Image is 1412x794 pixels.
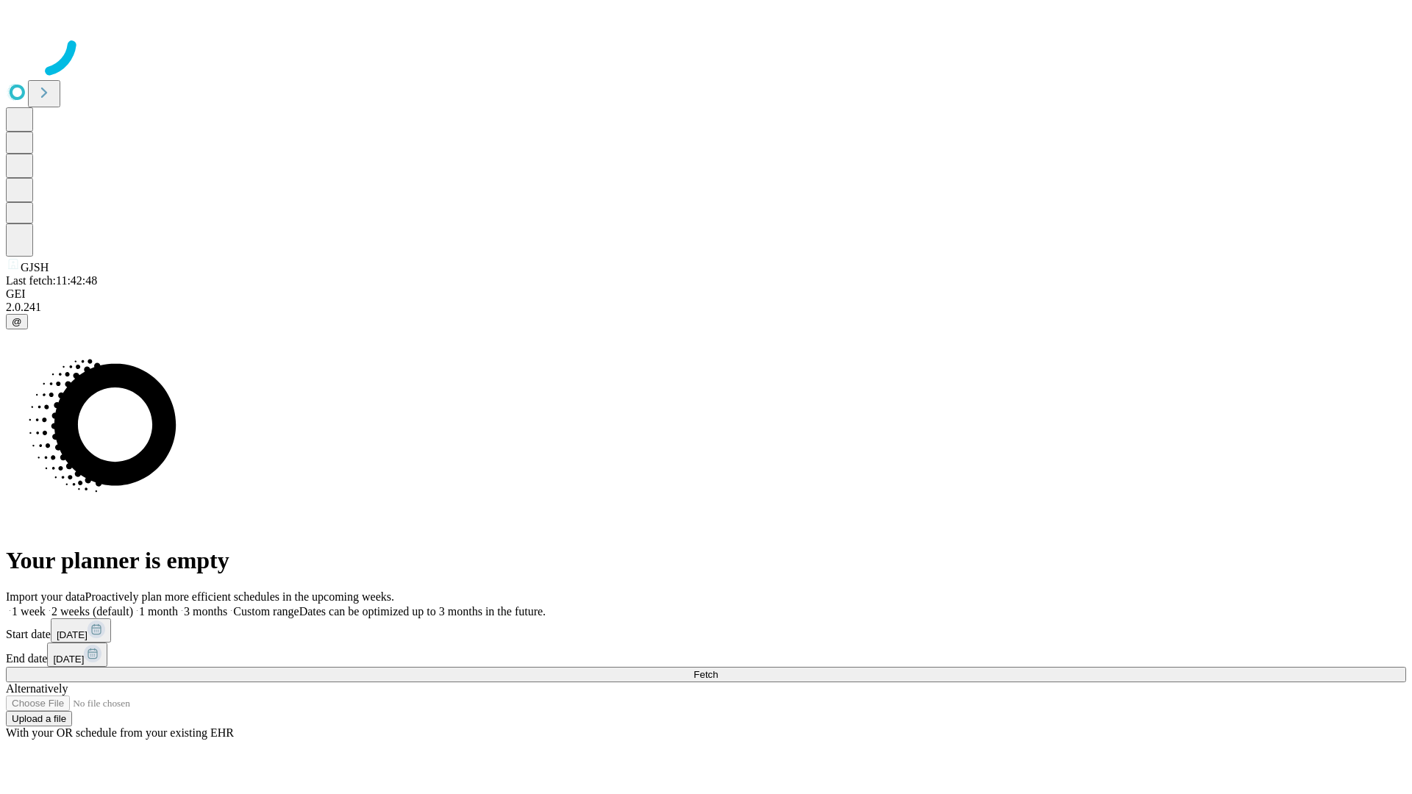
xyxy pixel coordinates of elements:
[139,605,178,618] span: 1 month
[6,711,72,726] button: Upload a file
[6,547,1406,574] h1: Your planner is empty
[184,605,227,618] span: 3 months
[233,605,299,618] span: Custom range
[12,605,46,618] span: 1 week
[6,287,1406,301] div: GEI
[53,654,84,665] span: [DATE]
[85,590,394,603] span: Proactively plan more efficient schedules in the upcoming weeks.
[6,643,1406,667] div: End date
[6,618,1406,643] div: Start date
[6,667,1406,682] button: Fetch
[51,605,133,618] span: 2 weeks (default)
[21,261,49,273] span: GJSH
[6,301,1406,314] div: 2.0.241
[57,629,88,640] span: [DATE]
[47,643,107,667] button: [DATE]
[299,605,546,618] span: Dates can be optimized up to 3 months in the future.
[6,274,97,287] span: Last fetch: 11:42:48
[6,590,85,603] span: Import your data
[51,618,111,643] button: [DATE]
[6,314,28,329] button: @
[6,682,68,695] span: Alternatively
[693,669,718,680] span: Fetch
[6,726,234,739] span: With your OR schedule from your existing EHR
[12,316,22,327] span: @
